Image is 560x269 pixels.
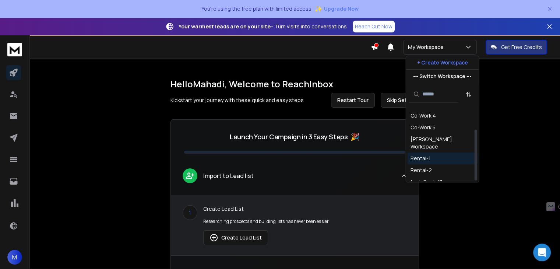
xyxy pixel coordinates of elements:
button: Create Lead List [203,230,268,245]
button: ✨Upgrade Now [314,1,359,16]
p: --- Switch Workspace --- [413,73,472,80]
button: Sort by Sort A-Z [461,87,476,102]
button: Get Free Credits [486,40,547,55]
button: + Create Workspace [406,56,479,69]
button: Skip Setup [381,93,419,108]
div: 1 [183,205,197,220]
a: Reach Out Now [353,21,395,32]
button: M [7,250,22,265]
p: Import to Lead list [203,171,254,180]
img: lead [185,171,195,180]
div: Co-Work 3 [411,100,436,108]
div: [PERSON_NAME] Workspace [411,136,475,150]
div: test-Rental3 [411,178,442,186]
p: – Turn visits into conversations [179,23,347,30]
p: Launch Your Campaign in 3 Easy Steps [230,132,348,142]
p: My Workspace [408,43,447,51]
div: Open Intercom Messenger [533,244,551,261]
h1: Hello Mahadi , Welcome to ReachInbox [170,78,419,90]
img: logo [7,43,22,56]
p: Researching prospects and building lists has never been easier. [203,219,407,224]
div: Rental-2 [411,167,432,174]
img: lead [209,233,218,242]
p: Kickstart your journey with these quick and easy steps [170,97,304,104]
p: Reach Out Now [355,23,392,30]
span: ✨ [314,4,323,14]
p: You're using the free plan with limited access [201,5,311,13]
p: Get Free Credits [501,43,542,51]
div: Rental-1 [411,155,431,162]
div: Co-Work 4 [411,112,436,119]
span: Upgrade Now [324,5,359,13]
p: + Create Workspace [417,59,468,66]
span: Skip Setup [387,97,413,104]
button: leadImport to Lead list [171,163,419,195]
strong: Your warmest leads are on your site [179,23,271,30]
button: Restart Tour [331,93,375,108]
div: Co-Work 5 [411,124,436,131]
p: Create Lead List [203,205,407,213]
span: 🎉 [351,132,360,142]
div: leadImport to Lead list [171,195,419,255]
